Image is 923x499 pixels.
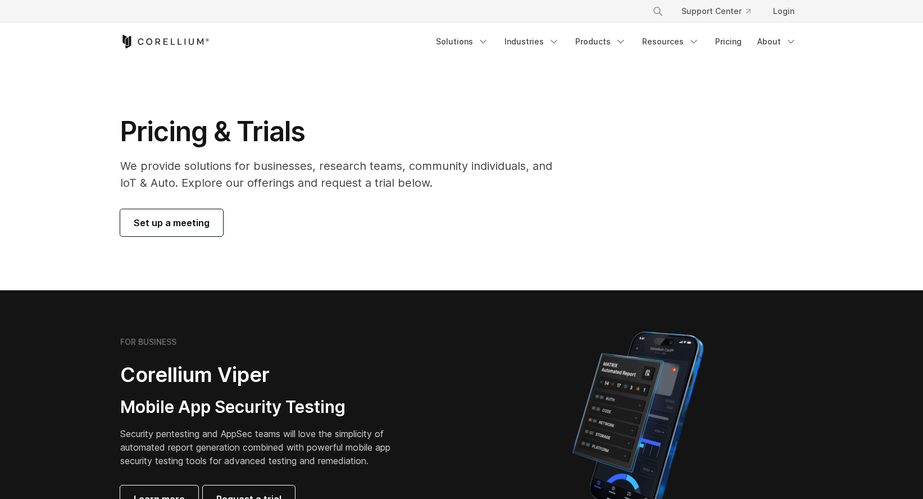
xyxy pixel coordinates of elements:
h1: Pricing & Trials [120,115,568,149]
a: Corellium Home [120,35,210,48]
p: Security pentesting and AppSec teams will love the simplicity of automated report generation comb... [120,427,408,467]
h2: Corellium Viper [120,362,408,388]
a: Products [569,32,633,52]
div: Navigation Menu [639,1,803,21]
p: We provide solutions for businesses, research teams, community individuals, and IoT & Auto. Explo... [120,158,568,191]
div: Navigation Menu [429,32,803,52]
span: Set up a meeting [134,216,210,230]
a: Support Center [672,1,760,21]
h6: FOR BUSINESS [120,337,176,347]
a: Login [764,1,803,21]
a: About [751,32,803,52]
h3: Mobile App Security Testing [120,397,408,418]
a: Industries [498,32,566,52]
button: Search [648,1,668,21]
a: Pricing [708,32,748,52]
a: Solutions [429,32,495,52]
a: Resources [635,32,706,52]
a: Set up a meeting [120,209,223,236]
